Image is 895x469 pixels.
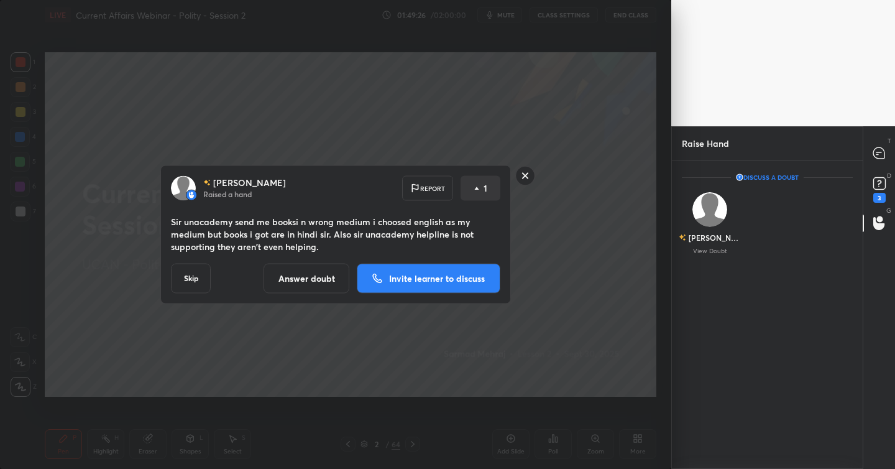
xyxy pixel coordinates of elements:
[171,216,500,253] p: Sir unacademy send me booksi n wrong medium i choosed english as my medium but books i got are in...
[886,206,891,215] p: G
[484,182,487,195] p: 1
[203,189,252,199] p: Raised a hand
[887,171,891,180] p: D
[731,169,804,186] p: Discuss a doubt
[402,176,453,201] div: Report
[213,178,286,188] p: [PERSON_NAME]
[203,179,211,186] img: no-rating-badge.077c3623.svg
[689,232,741,243] div: [PERSON_NAME]
[357,264,500,294] button: Invite learner to discuss
[679,234,686,241] img: no-rating-badge.077c3623.svg
[171,264,211,294] button: Skip
[692,192,727,227] img: default.png
[693,248,727,254] p: View Doubt
[888,136,891,146] p: T
[672,127,739,160] p: Raise Hand
[171,176,196,201] img: default.png
[873,193,886,203] div: 3
[389,274,485,283] p: Invite learner to discuss
[264,264,349,294] button: Answer doubt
